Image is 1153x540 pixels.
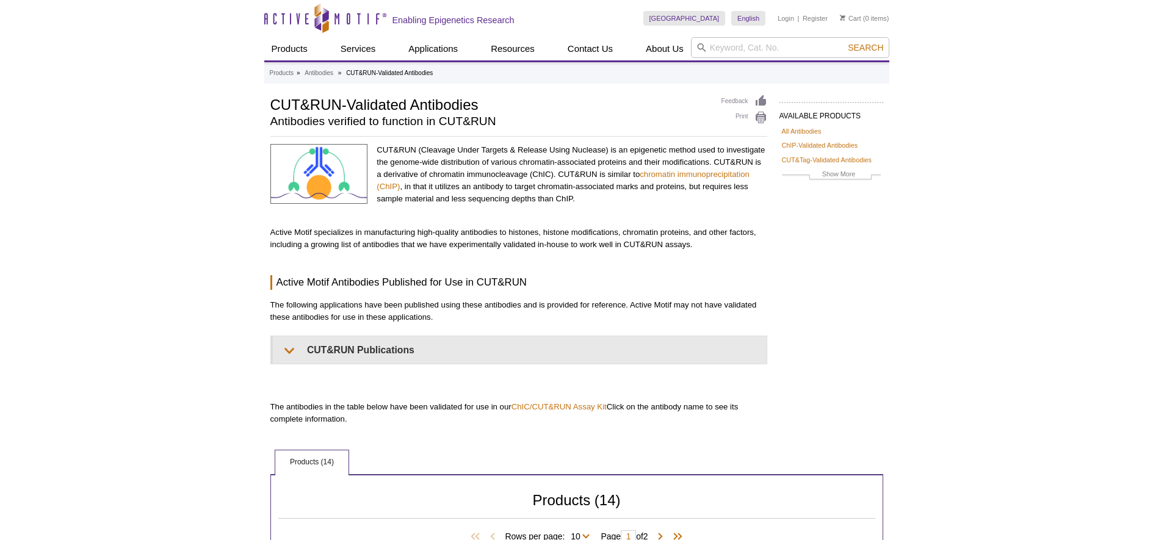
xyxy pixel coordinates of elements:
li: CUT&RUN-Validated Antibodies [346,70,433,76]
summary: CUT&RUN Publications [273,336,767,364]
a: Antibodies [305,68,333,79]
li: | [798,11,800,26]
button: Search [844,42,887,53]
h2: Antibodies verified to function in CUT&RUN [270,116,709,127]
img: CUT&Tag [270,144,368,204]
a: Contact Us [560,37,620,60]
li: » [338,70,342,76]
li: (0 items) [840,11,889,26]
a: Cart [840,14,861,23]
a: English [731,11,765,26]
a: Services [333,37,383,60]
a: Products [264,37,315,60]
a: ChIP-Validated Antibodies [782,140,858,151]
h2: AVAILABLE PRODUCTS [779,102,883,124]
a: CUT&Tag-Validated Antibodies [782,154,872,165]
li: » [297,70,300,76]
p: The antibodies in the table below have been validated for use in our Click on the antibody name t... [270,401,767,425]
a: All Antibodies [782,126,822,137]
p: CUT&RUN (Cleavage Under Targets & Release Using Nuclease) is an epigenetic method used to investi... [377,144,767,205]
h1: CUT&RUN-Validated Antibodies [270,95,709,113]
input: Keyword, Cat. No. [691,37,889,58]
a: ChIC/CUT&RUN Assay Kit [511,402,607,411]
a: About Us [638,37,691,60]
a: Applications [401,37,465,60]
img: Your Cart [840,15,845,21]
a: Feedback [721,95,767,108]
p: Active Motif specializes in manufacturing high-quality antibodies to histones, histone modificati... [270,226,767,251]
a: Resources [483,37,542,60]
p: The following applications have been published using these antibodies and is provided for referen... [270,299,767,323]
h2: Enabling Epigenetics Research [392,15,515,26]
span: Search [848,43,883,52]
h2: Products (14) [278,495,875,519]
h3: Active Motif Antibodies Published for Use in CUT&RUN [270,275,767,290]
a: Login [778,14,794,23]
a: Products (14) [275,450,349,475]
a: Register [803,14,828,23]
a: Show More [782,168,881,182]
a: Print [721,111,767,124]
a: Products [270,68,294,79]
a: [GEOGRAPHIC_DATA] [643,11,726,26]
